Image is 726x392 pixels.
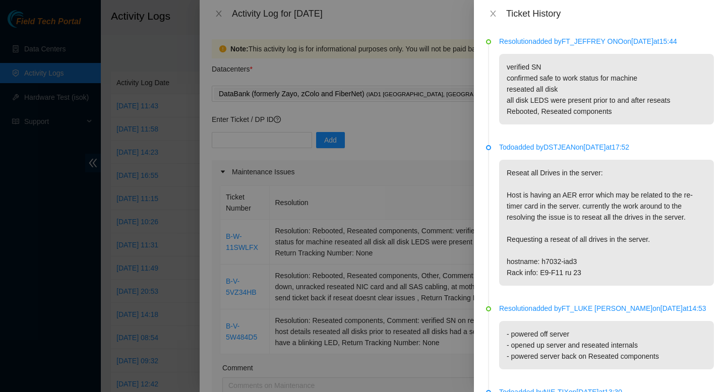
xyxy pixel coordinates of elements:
span: close [489,10,497,18]
p: - powered off server - opened up server and reseated internals - powered server back on Reseated ... [499,321,714,369]
p: Reseat all Drives in the server: Host is having an AER error which may be related to the re-timer... [499,160,714,286]
button: Close [486,9,500,19]
p: Resolution added by FT_LUKE [PERSON_NAME] on [DATE] at 14:53 [499,303,714,314]
p: Resolution added by FT_JEFFREY ONO on [DATE] at 15:44 [499,36,714,47]
p: verified SN confirmed safe to work status for machine reseated all disk all disk LEDS were presen... [499,54,714,124]
div: Ticket History [506,8,714,19]
p: Todo added by DSTJEAN on [DATE] at 17:52 [499,142,714,153]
